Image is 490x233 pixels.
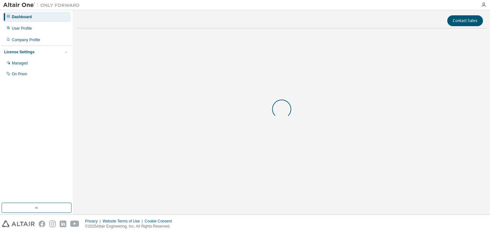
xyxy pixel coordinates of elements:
[2,221,35,227] img: altair_logo.svg
[3,2,83,8] img: Altair One
[49,221,56,227] img: instagram.svg
[12,14,32,19] div: Dashboard
[4,49,34,55] div: License Settings
[70,221,79,227] img: youtube.svg
[85,219,102,224] div: Privacy
[39,221,45,227] img: facebook.svg
[102,219,145,224] div: Website Terms of Use
[12,71,27,77] div: On Prem
[12,26,32,31] div: User Profile
[447,15,483,26] button: Contact Sales
[12,37,40,42] div: Company Profile
[85,224,176,229] p: © 2025 Altair Engineering, Inc. All Rights Reserved.
[145,219,175,224] div: Cookie Consent
[12,61,28,66] div: Managed
[60,221,66,227] img: linkedin.svg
